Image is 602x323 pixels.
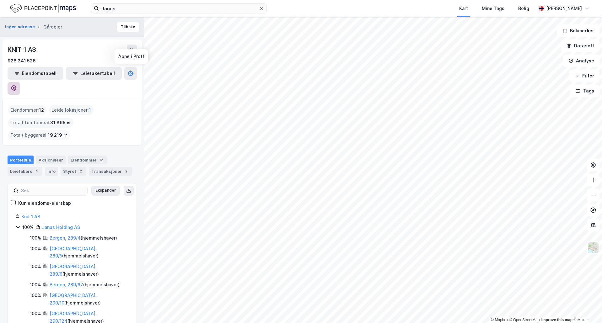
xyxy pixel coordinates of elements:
[123,168,129,174] div: 2
[30,281,41,289] div: 100%
[561,40,599,52] button: Datasett
[49,105,94,115] div: Leide lokasjoner :
[569,70,599,82] button: Filter
[36,156,66,164] div: Aksjonærer
[42,225,80,230] a: Janus Holding AS
[50,245,129,260] div: ( hjemmelshaver )
[571,293,602,323] div: Kontrollprogram for chat
[34,168,40,174] div: 1
[50,292,129,307] div: ( hjemmelshaver )
[19,186,87,195] input: Søk
[541,318,572,322] a: Improve this map
[509,318,540,322] a: OpenStreetMap
[30,245,41,252] div: 100%
[8,130,70,140] div: Totalt byggareal :
[50,282,83,287] a: Bergen, 289/67
[8,156,34,164] div: Portefølje
[68,156,107,164] div: Eiendommer
[78,168,84,174] div: 2
[8,105,46,115] div: Eiendommer :
[43,23,62,31] div: Gårdeier
[30,292,41,299] div: 100%
[570,85,599,97] button: Tags
[91,186,120,196] button: Ekspander
[8,118,73,128] div: Totalt tomteareal :
[30,234,41,242] div: 100%
[8,57,36,65] div: 928 341 526
[482,5,504,12] div: Mine Tags
[30,263,41,270] div: 100%
[8,45,37,55] div: KNIT 1 AS
[99,4,259,13] input: Søk på adresse, matrikkel, gårdeiere, leietakere eller personer
[50,293,97,305] a: [GEOGRAPHIC_DATA], 290/10
[8,167,42,176] div: Leietakere
[491,318,508,322] a: Mapbox
[571,293,602,323] iframe: Chat Widget
[50,119,71,126] span: 31 865 ㎡
[459,5,468,12] div: Kart
[39,106,44,114] span: 12
[563,55,599,67] button: Analyse
[10,3,76,14] img: logo.f888ab2527a4732fd821a326f86c7f29.svg
[587,242,599,254] img: Z
[98,157,104,163] div: 12
[557,24,599,37] button: Bokmerker
[50,246,97,259] a: [GEOGRAPHIC_DATA], 289/5
[30,310,41,317] div: 100%
[50,234,117,242] div: ( hjemmelshaver )
[66,67,122,80] button: Leietakertabell
[8,67,63,80] button: Eiendomstabell
[18,199,71,207] div: Kun eiendoms-eierskap
[89,106,91,114] span: 1
[50,264,97,277] a: [GEOGRAPHIC_DATA], 289/6
[61,167,86,176] div: Styret
[518,5,529,12] div: Bolig
[22,224,34,231] div: 100%
[50,263,129,278] div: ( hjemmelshaver )
[21,214,40,219] a: Knit 1 AS
[117,22,139,32] button: Tilbake
[5,24,36,30] button: Ingen adresse
[546,5,582,12] div: [PERSON_NAME]
[45,167,58,176] div: Info
[50,235,81,241] a: Bergen, 289/4
[50,281,120,289] div: ( hjemmelshaver )
[48,131,67,139] span: 19 219 ㎡
[89,167,132,176] div: Transaksjoner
